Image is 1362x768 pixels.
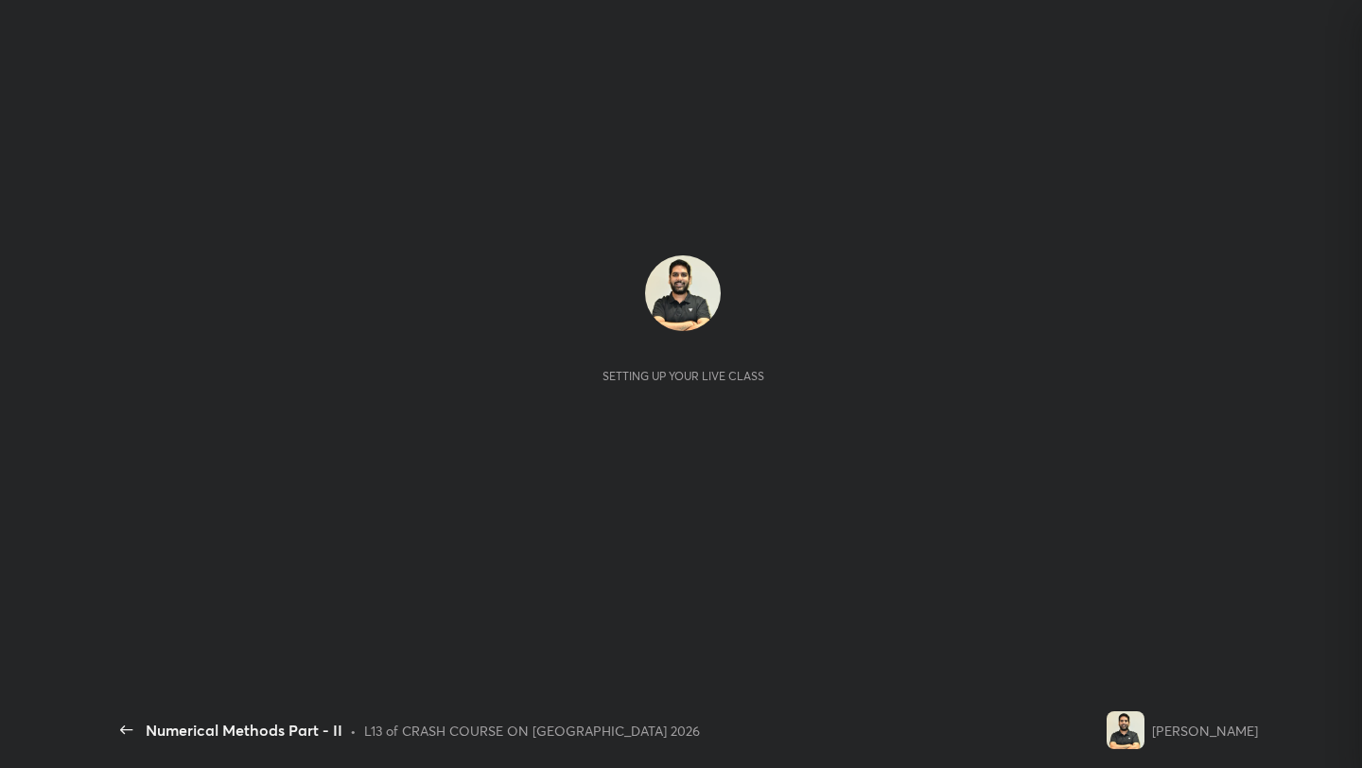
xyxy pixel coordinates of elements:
[1107,711,1144,749] img: d9cff753008c4d4b94e8f9a48afdbfb4.jpg
[602,369,764,383] div: Setting up your live class
[1152,721,1258,741] div: [PERSON_NAME]
[364,721,700,741] div: L13 of CRASH COURSE ON [GEOGRAPHIC_DATA] 2026
[350,721,357,741] div: •
[645,255,721,331] img: d9cff753008c4d4b94e8f9a48afdbfb4.jpg
[146,719,342,742] div: Numerical Methods Part - II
